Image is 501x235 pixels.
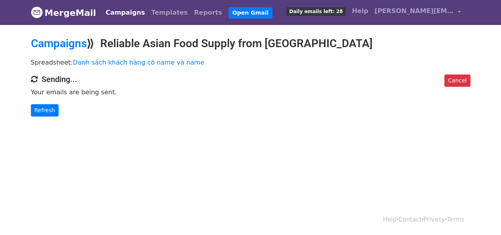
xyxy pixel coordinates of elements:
span: Daily emails left: 28 [286,7,345,16]
a: Danh sách khách hàng có name và name [73,59,204,66]
a: Daily emails left: 28 [283,3,349,19]
a: Cancel [444,75,470,87]
a: MergeMail [31,4,96,21]
h4: Sending... [31,75,471,84]
a: Help [349,3,371,19]
a: Open Gmail [229,7,272,19]
img: MergeMail logo [31,6,43,18]
span: [PERSON_NAME][EMAIL_ADDRESS][DOMAIN_NAME] [375,6,454,16]
h2: ⟫ Reliable Asian Food Supply from [GEOGRAPHIC_DATA] [31,37,471,50]
a: Reports [191,5,225,21]
p: Spreadsheet: [31,58,471,67]
a: Campaigns [103,5,148,21]
a: [PERSON_NAME][EMAIL_ADDRESS][DOMAIN_NAME] [371,3,464,22]
a: Refresh [31,104,59,117]
a: Help [383,216,396,223]
a: Contact [398,216,421,223]
p: Your emails are being sent. [31,88,471,96]
a: Campaigns [31,37,87,50]
a: Templates [148,5,191,21]
a: Privacy [423,216,445,223]
a: Terms [447,216,464,223]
